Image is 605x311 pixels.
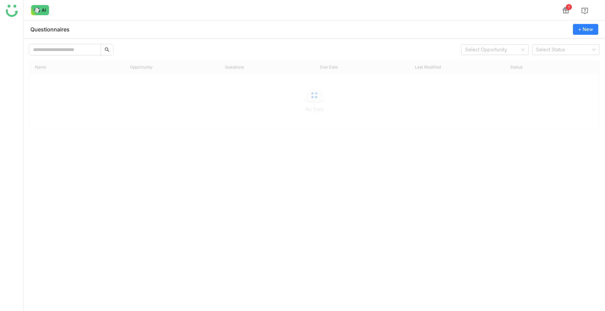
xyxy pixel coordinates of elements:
img: help.svg [581,7,588,14]
img: ask-buddy-normal.svg [31,5,49,15]
div: Questionnaires [30,26,70,33]
button: + New [573,24,598,35]
div: 1 [566,4,572,10]
span: + New [578,26,593,33]
img: logo [6,5,18,17]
